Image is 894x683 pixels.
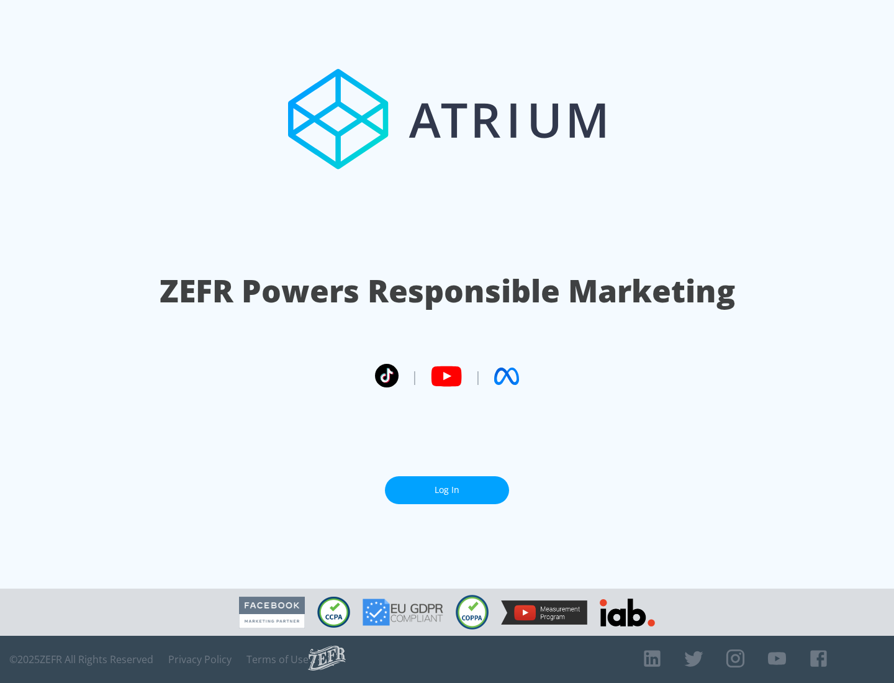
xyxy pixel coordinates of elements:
img: YouTube Measurement Program [501,600,587,625]
img: GDPR Compliant [363,599,443,626]
img: COPPA Compliant [456,595,489,630]
img: Facebook Marketing Partner [239,597,305,628]
img: IAB [600,599,655,626]
a: Terms of Use [246,653,309,666]
a: Log In [385,476,509,504]
h1: ZEFR Powers Responsible Marketing [160,269,735,312]
span: | [474,367,482,386]
a: Privacy Policy [168,653,232,666]
span: © 2025 ZEFR All Rights Reserved [9,653,153,666]
img: CCPA Compliant [317,597,350,628]
span: | [411,367,418,386]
